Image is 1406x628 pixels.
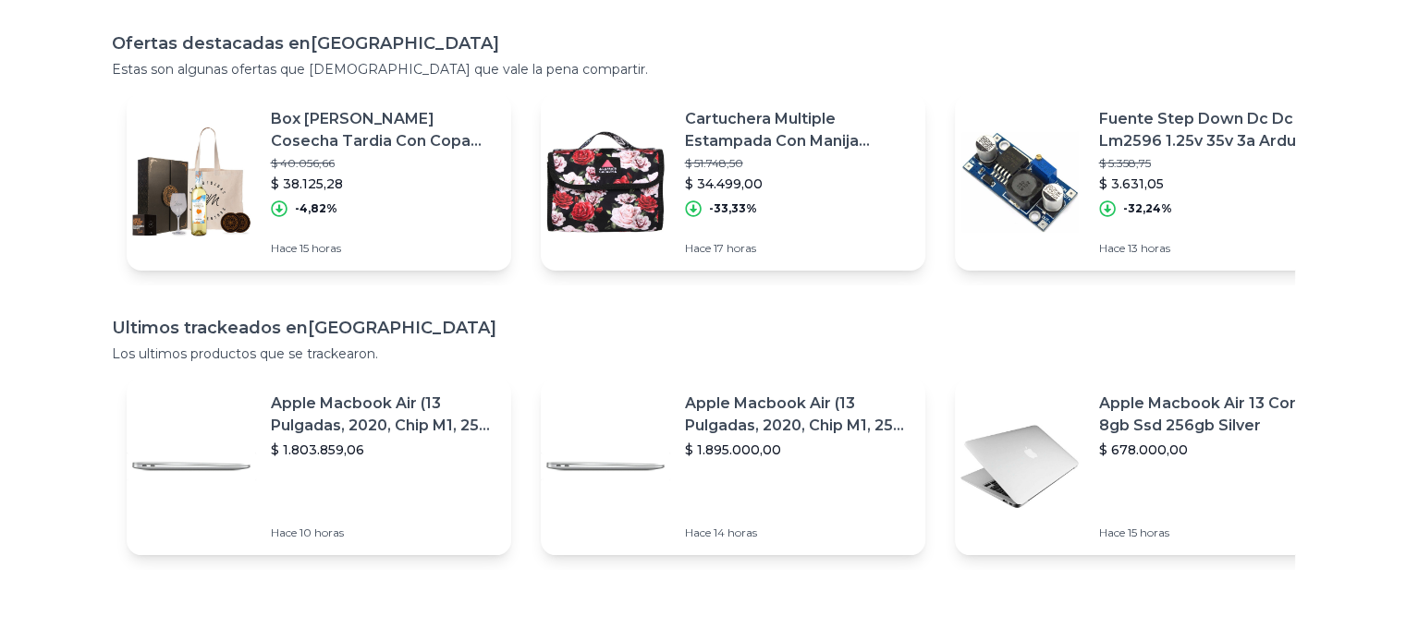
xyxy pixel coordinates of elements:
img: Featured image [955,402,1084,531]
img: Featured image [541,402,670,531]
p: -32,24% [1123,201,1172,216]
h1: Ultimos trackeados en [GEOGRAPHIC_DATA] [112,315,1295,341]
a: Featured imageCartuchera Multiple Estampada Con Manija Agarrate Catalina$ 51.748,50$ 34.499,00-33... [541,93,925,271]
p: Hace 15 horas [271,241,496,256]
a: Featured imageApple Macbook Air (13 Pulgadas, 2020, Chip M1, 256 Gb De Ssd, 8 Gb De Ram) - Plata$... [541,378,925,555]
img: Featured image [127,117,256,247]
img: Featured image [127,402,256,531]
p: Apple Macbook Air (13 Pulgadas, 2020, Chip M1, 256 Gb De Ssd, 8 Gb De Ram) - Plata [271,392,496,437]
p: $ 1.803.859,06 [271,441,496,459]
img: Featured image [541,117,670,247]
p: $ 678.000,00 [1099,441,1325,459]
p: Hace 10 horas [271,525,496,540]
p: Hace 14 horas [685,525,911,540]
p: Fuente Step Down Dc Dc Lm2596 1.25v 35v 3a Arduino Nubbeo [1099,108,1325,152]
p: -4,82% [295,201,337,216]
a: Featured imageApple Macbook Air 13 Core I5 8gb Ssd 256gb Silver$ 678.000,00Hace 15 horas [955,378,1339,555]
p: -33,33% [709,201,757,216]
p: Box [PERSON_NAME] Cosecha Tardia Con Copa Transparente Grabada [271,108,496,152]
p: Los ultimos productos que se trackearon. [112,344,1295,363]
p: $ 51.748,50 [685,156,911,171]
p: $ 5.358,75 [1099,156,1325,171]
p: Hace 15 horas [1099,525,1325,540]
h1: Ofertas destacadas en [GEOGRAPHIC_DATA] [112,30,1295,56]
p: $ 3.631,05 [1099,175,1325,193]
img: Featured image [955,117,1084,247]
a: Featured imageFuente Step Down Dc Dc Lm2596 1.25v 35v 3a Arduino Nubbeo$ 5.358,75$ 3.631,05-32,24... [955,93,1339,271]
p: Estas son algunas ofertas que [DEMOGRAPHIC_DATA] que vale la pena compartir. [112,60,1295,78]
p: Cartuchera Multiple Estampada Con Manija Agarrate Catalina [685,108,911,152]
p: $ 1.895.000,00 [685,441,911,459]
p: Apple Macbook Air 13 Core I5 8gb Ssd 256gb Silver [1099,392,1325,437]
p: $ 38.125,28 [271,175,496,193]
p: Hace 13 horas [1099,241,1325,256]
a: Featured imageBox [PERSON_NAME] Cosecha Tardia Con Copa Transparente Grabada$ 40.056,66$ 38.125,2... [127,93,511,271]
a: Featured imageApple Macbook Air (13 Pulgadas, 2020, Chip M1, 256 Gb De Ssd, 8 Gb De Ram) - Plata$... [127,378,511,555]
p: Apple Macbook Air (13 Pulgadas, 2020, Chip M1, 256 Gb De Ssd, 8 Gb De Ram) - Plata [685,392,911,437]
p: $ 40.056,66 [271,156,496,171]
p: $ 34.499,00 [685,175,911,193]
p: Hace 17 horas [685,241,911,256]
